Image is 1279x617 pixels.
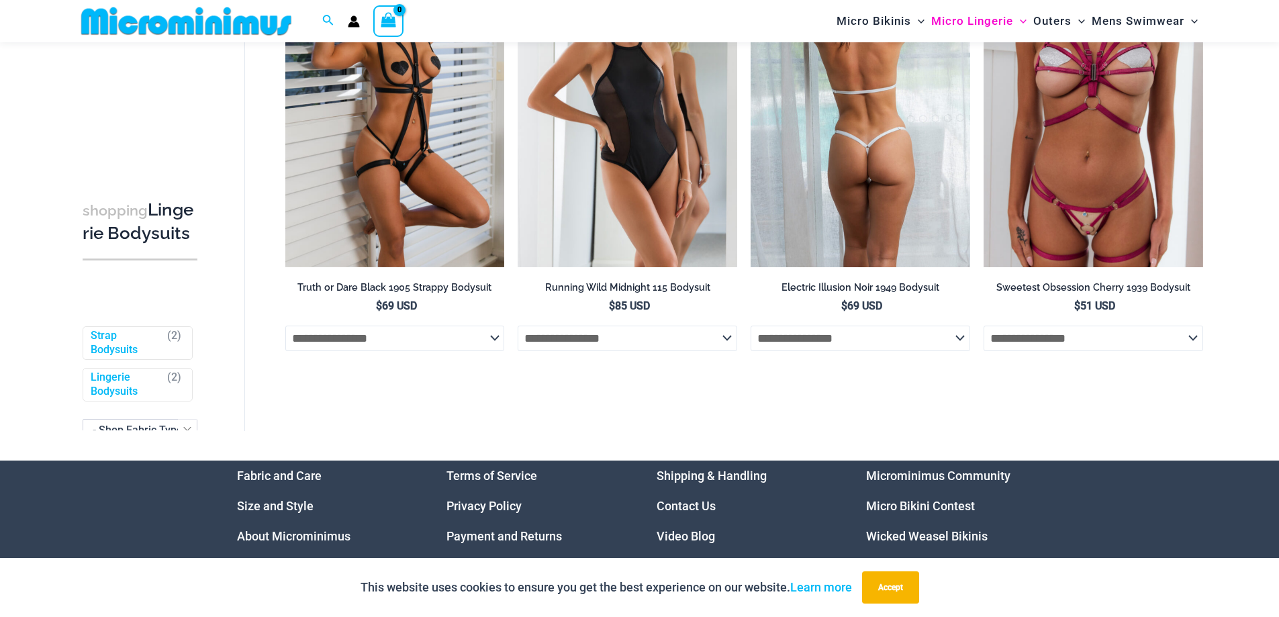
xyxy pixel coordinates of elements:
[237,469,322,483] a: Fabric and Care
[83,420,197,440] span: - Shop Fabric Type
[657,499,716,513] a: Contact Us
[862,571,919,604] button: Accept
[167,371,181,399] span: ( )
[171,371,177,383] span: 2
[790,580,852,594] a: Learn more
[866,499,975,513] a: Micro Bikini Contest
[751,281,970,294] h2: Electric Illusion Noir 1949 Bodysuit
[1013,4,1027,38] span: Menu Toggle
[1074,299,1115,312] bdi: 51 USD
[91,330,161,358] a: Strap Bodysuits
[518,281,737,294] h2: Running Wild Midnight 115 Bodysuit
[609,299,615,312] span: $
[446,461,623,551] aside: Footer Widget 2
[837,4,911,38] span: Micro Bikinis
[285,281,505,299] a: Truth or Dare Black 1905 Strappy Bodysuit
[831,2,1204,40] nav: Site Navigation
[237,461,414,551] nav: Menu
[841,299,882,312] bdi: 69 USD
[1092,4,1184,38] span: Mens Swimwear
[237,529,350,543] a: About Microminimus
[833,4,928,38] a: Micro BikinisMenu ToggleMenu Toggle
[928,4,1030,38] a: Micro LingerieMenu ToggleMenu Toggle
[1033,4,1072,38] span: Outers
[237,461,414,551] aside: Footer Widget 1
[83,203,148,220] span: shopping
[167,330,181,358] span: ( )
[376,299,382,312] span: $
[1074,299,1080,312] span: $
[866,529,988,543] a: Wicked Weasel Bikinis
[866,461,1043,551] nav: Menu
[657,469,767,483] a: Shipping & Handling
[751,281,970,299] a: Electric Illusion Noir 1949 Bodysuit
[984,281,1203,299] a: Sweetest Obsession Cherry 1939 Bodysuit
[841,299,847,312] span: $
[518,281,737,299] a: Running Wild Midnight 115 Bodysuit
[866,469,1010,483] a: Microminimus Community
[322,13,334,30] a: Search icon link
[376,299,417,312] bdi: 69 USD
[931,4,1013,38] span: Micro Lingerie
[984,281,1203,294] h2: Sweetest Obsession Cherry 1939 Bodysuit
[657,461,833,551] aside: Footer Widget 3
[348,15,360,28] a: Account icon link
[1072,4,1085,38] span: Menu Toggle
[1030,4,1088,38] a: OutersMenu ToggleMenu Toggle
[911,4,925,38] span: Menu Toggle
[361,577,852,598] p: This website uses cookies to ensure you get the best experience on our website.
[285,281,505,294] h2: Truth or Dare Black 1905 Strappy Bodysuit
[446,469,537,483] a: Terms of Service
[866,461,1043,551] aside: Footer Widget 4
[657,529,715,543] a: Video Blog
[657,461,833,551] nav: Menu
[93,424,183,436] span: - Shop Fabric Type
[446,529,562,543] a: Payment and Returns
[171,330,177,342] span: 2
[76,6,297,36] img: MM SHOP LOGO FLAT
[446,461,623,551] nav: Menu
[1184,4,1198,38] span: Menu Toggle
[83,199,197,246] h3: Lingerie Bodysuits
[446,499,522,513] a: Privacy Policy
[373,5,404,36] a: View Shopping Cart, empty
[91,371,161,399] a: Lingerie Bodysuits
[237,499,314,513] a: Size and Style
[83,419,197,441] span: - Shop Fabric Type
[609,299,650,312] bdi: 85 USD
[1088,4,1201,38] a: Mens SwimwearMenu ToggleMenu Toggle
